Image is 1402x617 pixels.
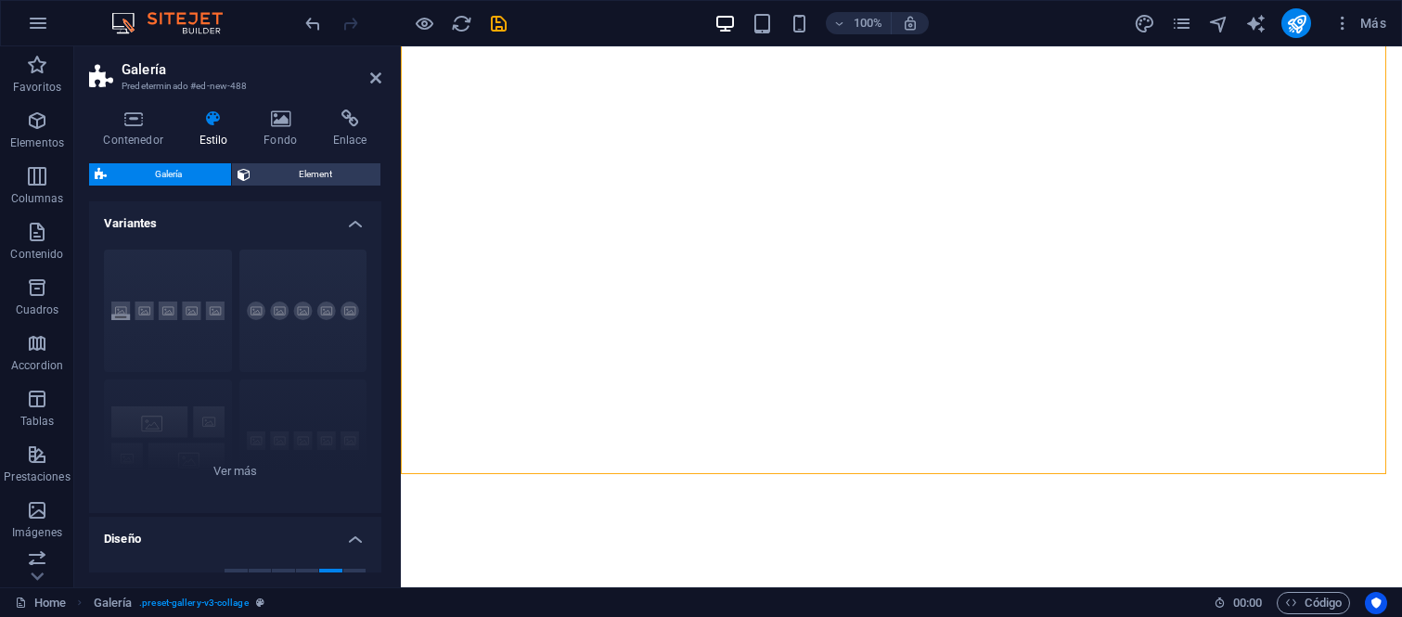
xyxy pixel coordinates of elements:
span: 4 [304,569,310,591]
i: Este elemento es un preajuste personalizable [256,598,264,608]
button: Código [1277,592,1350,614]
span: : [1246,596,1249,610]
button: 4 [296,569,319,591]
button: text_generator [1244,12,1267,34]
h2: Galería [122,61,381,78]
h4: Contenedor [89,109,185,148]
button: Más [1326,8,1394,38]
span: Galería [112,163,225,186]
p: Cuadros [16,302,59,317]
span: Código [1285,592,1342,614]
i: Deshacer: Añadir elemento (Ctrl+Z) [302,13,324,34]
i: Publicar [1286,13,1307,34]
h6: Tiempo de la sesión [1214,592,1263,614]
button: publish [1281,8,1311,38]
h4: Estilo [185,109,250,148]
button: reload [450,12,472,34]
i: Al redimensionar, ajustar el nivel de zoom automáticamente para ajustarse al dispositivo elegido. [902,15,919,32]
span: 1 [233,569,238,591]
p: Tablas [20,414,55,429]
span: 3 [280,569,286,591]
span: . preset-gallery-v3-collage [139,592,248,614]
button: Usercentrics [1365,592,1387,614]
button: 2 [249,569,272,591]
i: Navegador [1208,13,1229,34]
p: Prestaciones [4,469,70,484]
p: Favoritos [13,80,61,95]
span: Element [256,163,376,186]
h4: Enlace [318,109,381,148]
button: 3 [272,569,295,591]
h3: Predeterminado #ed-new-488 [122,78,344,95]
button: navigator [1207,12,1229,34]
img: Editor Logo [107,12,246,34]
span: Más [1333,14,1386,32]
button: design [1133,12,1155,34]
p: Columnas [11,191,64,206]
a: Haz clic para cancelar la selección y doble clic para abrir páginas [15,592,66,614]
button: save [487,12,509,34]
i: AI Writer [1245,13,1267,34]
button: undo [302,12,324,34]
span: Haz clic para seleccionar y doble clic para editar [94,592,133,614]
h6: 100% [854,12,883,34]
p: Accordion [11,358,63,373]
button: 100% [826,12,892,34]
button: 1 [225,569,248,591]
nav: breadcrumb [94,592,264,614]
h4: Variantes [89,201,381,235]
span: 6 [352,569,357,591]
p: Elementos [10,135,64,150]
span: 2 [257,569,263,591]
button: pages [1170,12,1192,34]
span: 00 00 [1233,592,1262,614]
p: Imágenes [12,525,62,540]
button: Element [232,163,381,186]
h4: Diseño [89,517,381,550]
p: Contenido [10,247,63,262]
label: Columnas [104,569,225,591]
button: Galería [89,163,231,186]
button: 6 [343,569,367,591]
span: 5 [328,569,333,591]
button: 5 [319,569,342,591]
h4: Fondo [250,109,319,148]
